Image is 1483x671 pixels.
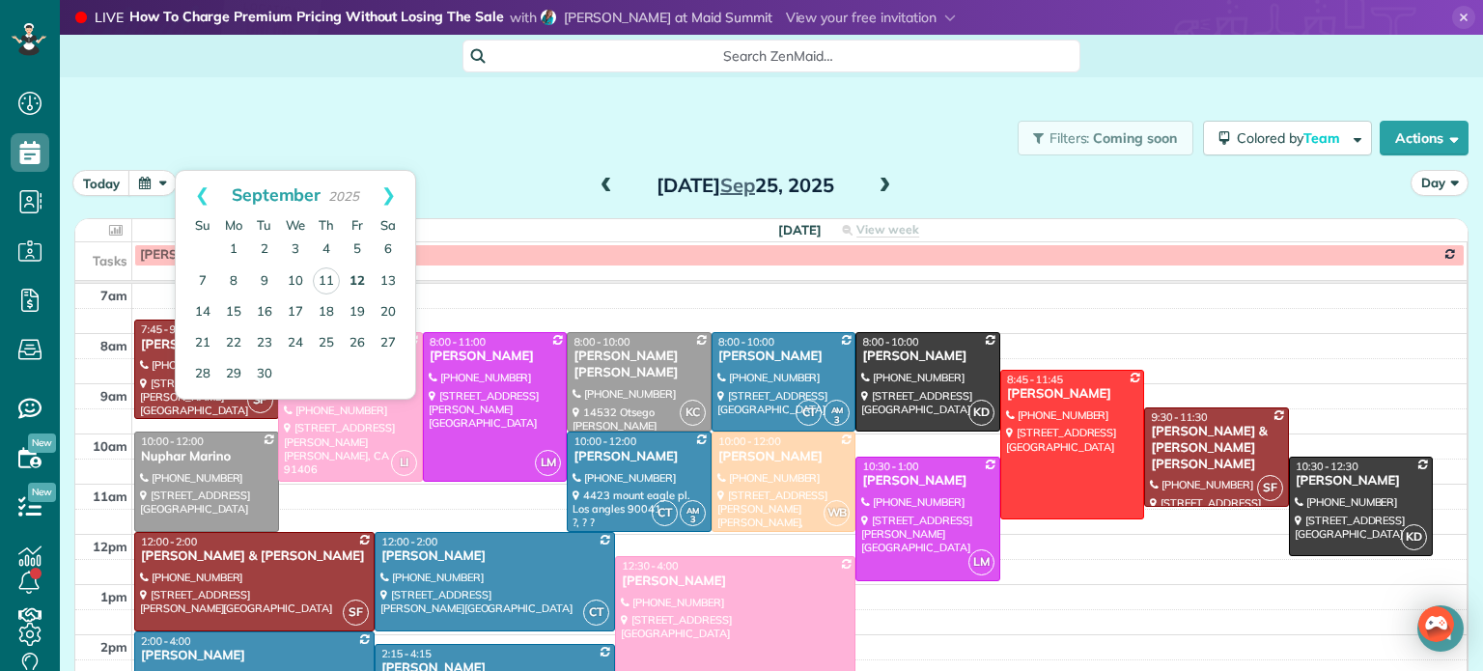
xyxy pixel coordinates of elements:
[373,235,404,266] a: 6
[100,288,127,303] span: 7am
[93,438,127,454] span: 10am
[1150,424,1283,473] div: [PERSON_NAME] & [PERSON_NAME] [PERSON_NAME]
[249,328,280,359] a: 23
[249,359,280,390] a: 30
[141,634,191,648] span: 2:00 - 4:00
[380,217,396,233] span: Saturday
[93,489,127,504] span: 11am
[573,449,706,465] div: [PERSON_NAME]
[1093,129,1178,147] span: Coming soon
[564,9,772,26] span: [PERSON_NAME] at Maid Summit
[187,266,218,297] a: 7
[328,188,359,204] span: 2025
[652,500,678,526] span: CT
[311,235,342,266] a: 4
[72,170,130,196] button: today
[141,322,191,336] span: 7:45 - 9:45
[319,217,334,233] span: Thursday
[510,9,537,26] span: with
[257,217,271,233] span: Tuesday
[680,400,706,426] span: KC
[100,388,127,404] span: 9am
[574,434,636,448] span: 10:00 - 12:00
[573,349,706,381] div: [PERSON_NAME] [PERSON_NAME]
[140,337,273,353] div: [PERSON_NAME]
[778,222,822,238] span: [DATE]
[621,573,850,590] div: [PERSON_NAME]
[140,548,369,565] div: [PERSON_NAME] & [PERSON_NAME]
[343,600,369,626] span: SF
[280,328,311,359] a: 24
[1411,170,1469,196] button: Day
[187,328,218,359] a: 21
[93,539,127,554] span: 12pm
[381,647,432,660] span: 2:15 - 4:15
[225,217,242,233] span: Monday
[218,235,249,266] a: 1
[280,297,311,328] a: 17
[717,349,851,365] div: [PERSON_NAME]
[1203,121,1372,155] button: Colored byTeam
[574,335,630,349] span: 8:00 - 10:00
[373,266,404,297] a: 13
[140,247,379,263] span: [PERSON_NAME] off every other [DATE]
[1049,129,1090,147] span: Filters:
[342,266,373,297] a: 12
[342,297,373,328] a: 19
[861,473,994,489] div: [PERSON_NAME]
[968,400,994,426] span: KD
[187,359,218,390] a: 28
[1007,373,1063,386] span: 8:45 - 11:45
[796,400,822,426] span: CT
[342,328,373,359] a: 26
[380,548,609,565] div: [PERSON_NAME]
[100,338,127,353] span: 8am
[140,449,273,465] div: Nuphar Marino
[681,511,705,529] small: 3
[381,535,437,548] span: 12:00 - 2:00
[286,217,305,233] span: Wednesday
[249,266,280,297] a: 9
[100,639,127,655] span: 2pm
[247,387,273,413] span: SF
[218,266,249,297] a: 8
[373,328,404,359] a: 27
[351,217,363,233] span: Friday
[311,328,342,359] a: 25
[373,297,404,328] a: 20
[718,434,781,448] span: 10:00 - 12:00
[1295,473,1428,489] div: [PERSON_NAME]
[1006,386,1139,403] div: [PERSON_NAME]
[249,235,280,266] a: 2
[622,559,678,573] span: 12:30 - 4:00
[1401,524,1427,550] span: KD
[362,171,415,219] a: Next
[583,600,609,626] span: CT
[28,433,56,453] span: New
[311,297,342,328] a: 18
[232,183,322,205] span: September
[280,266,311,297] a: 10
[862,460,918,473] span: 10:30 - 1:00
[720,173,755,197] span: Sep
[195,217,210,233] span: Sunday
[1303,129,1343,147] span: Team
[1296,460,1358,473] span: 10:30 - 12:30
[625,175,866,196] h2: [DATE] 25, 2025
[1237,129,1347,147] span: Colored by
[1417,605,1464,652] div: Open Intercom Messenger
[141,535,197,548] span: 12:00 - 2:00
[831,405,844,415] span: AM
[430,335,486,349] span: 8:00 - 11:00
[218,328,249,359] a: 22
[1257,475,1283,501] span: SF
[141,434,204,448] span: 10:00 - 12:00
[1151,410,1207,424] span: 9:30 - 11:30
[861,349,994,365] div: [PERSON_NAME]
[391,450,417,476] span: LI
[824,500,850,526] span: WB
[249,297,280,328] a: 16
[429,349,562,365] div: [PERSON_NAME]
[140,648,369,664] div: [PERSON_NAME]
[968,549,994,575] span: LM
